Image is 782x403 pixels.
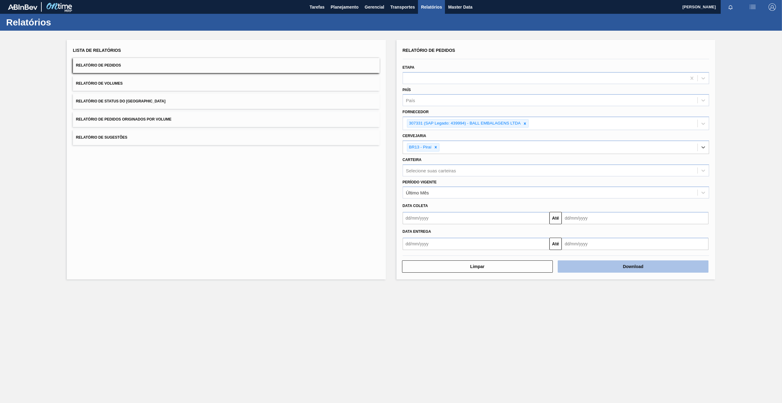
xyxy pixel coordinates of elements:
span: Relatório de Status do [GEOGRAPHIC_DATA] [76,99,165,103]
span: Transportes [390,3,415,11]
span: Planejamento [331,3,359,11]
button: Relatório de Volumes [73,76,380,91]
span: Lista de Relatórios [73,48,121,53]
button: Download [558,260,708,273]
button: Relatório de Status do [GEOGRAPHIC_DATA] [73,94,380,109]
button: Relatório de Pedidos Originados por Volume [73,112,380,127]
span: Relatório de Pedidos [403,48,455,53]
label: Cervejaria [403,134,426,138]
label: Período Vigente [403,180,437,184]
input: dd/mm/yyyy [403,212,549,224]
button: Limpar [402,260,553,273]
img: userActions [749,3,756,11]
div: País [406,98,415,103]
button: Relatório de Pedidos [73,58,380,73]
span: Relatório de Volumes [76,81,123,86]
img: TNhmsLtSVTkK8tSr43FrP2fwEKptu5GPRR3wAAAABJRU5ErkJggg== [8,4,37,10]
span: Data coleta [403,204,428,208]
label: País [403,88,411,92]
input: dd/mm/yyyy [562,238,708,250]
button: Até [549,212,562,224]
div: BR13 - Piraí [407,144,433,151]
input: dd/mm/yyyy [562,212,708,224]
span: Relatório de Pedidos Originados por Volume [76,117,172,121]
button: Até [549,238,562,250]
span: Master Data [448,3,472,11]
label: Etapa [403,65,415,70]
input: dd/mm/yyyy [403,238,549,250]
label: Fornecedor [403,110,429,114]
span: Relatórios [421,3,442,11]
button: Notificações [721,3,740,11]
h1: Relatórios [6,19,115,26]
span: Gerencial [365,3,384,11]
div: Último Mês [406,190,429,195]
img: Logout [769,3,776,11]
span: Tarefas [309,3,325,11]
span: Relatório de Sugestões [76,135,127,140]
span: Data Entrega [403,229,431,234]
label: Carteira [403,158,422,162]
span: Relatório de Pedidos [76,63,121,67]
div: Selecione suas carteiras [406,168,456,173]
button: Relatório de Sugestões [73,130,380,145]
div: 307331 (SAP Legado: 439994) - BALL EMBALAGENS LTDA [407,120,522,127]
